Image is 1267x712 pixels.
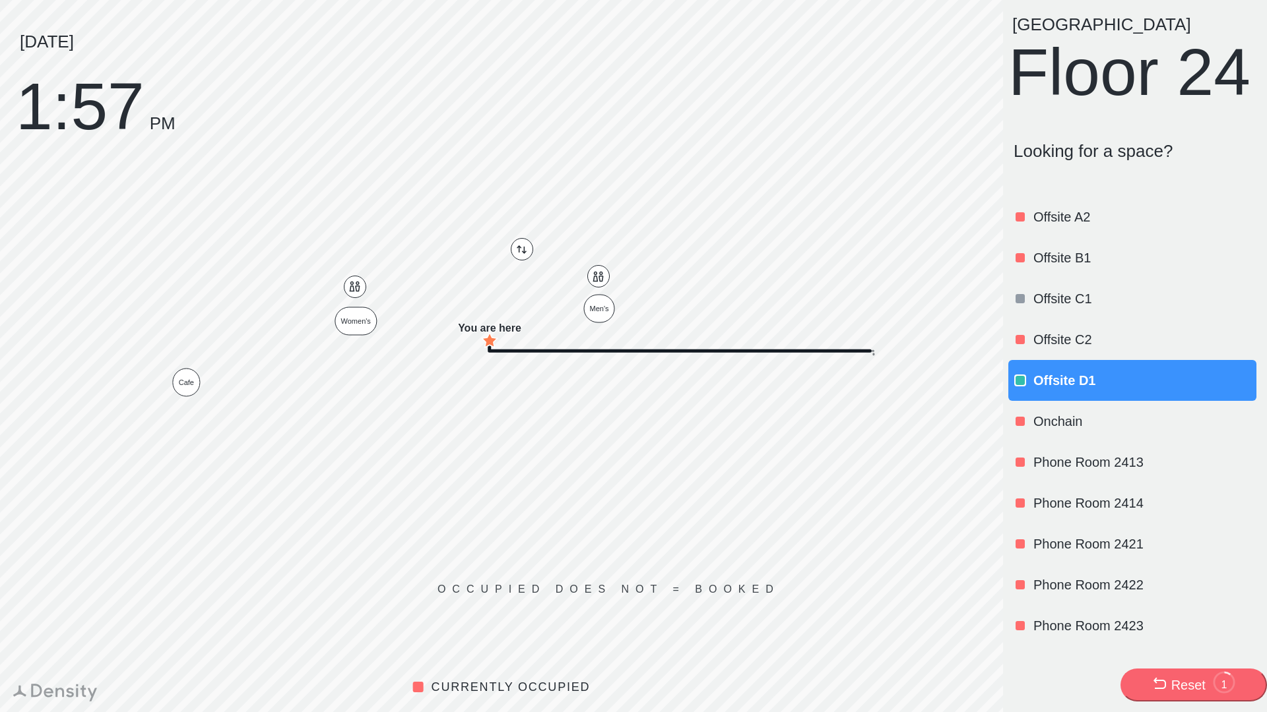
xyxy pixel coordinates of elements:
[1171,676,1206,694] div: Reset
[1033,616,1254,635] p: Phone Room 2423
[1121,668,1267,701] button: Reset1
[1033,330,1254,349] p: Offsite C2
[1033,453,1254,471] p: Phone Room 2413
[1033,576,1254,594] p: Phone Room 2422
[1033,249,1254,267] p: Offsite B1
[1033,208,1254,226] p: Offsite A2
[1033,494,1254,512] p: Phone Room 2414
[1033,657,1254,676] p: Phone Room 2424
[1033,289,1254,308] p: Offsite C1
[1033,412,1254,430] p: Onchain
[1212,679,1236,691] div: 1
[1033,371,1254,390] p: Offsite D1
[1033,535,1254,553] p: Phone Room 2421
[1014,141,1256,162] p: Looking for a space?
